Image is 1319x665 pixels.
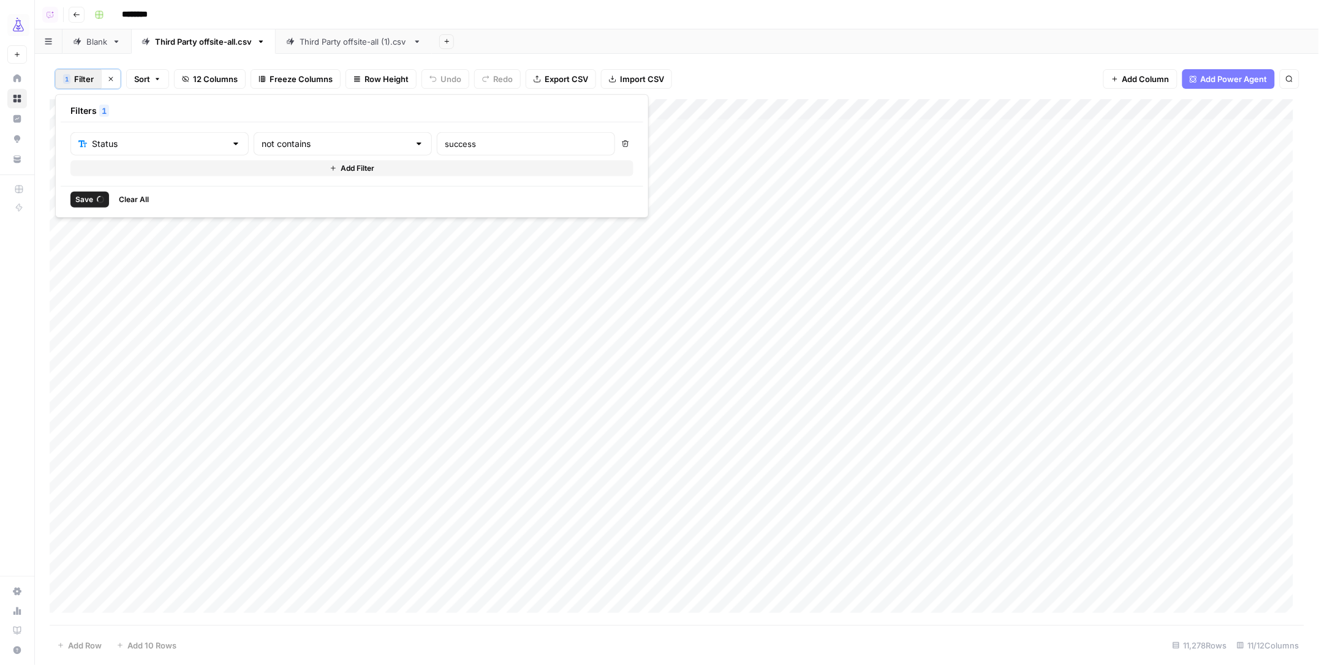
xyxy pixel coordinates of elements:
[7,69,27,88] a: Home
[74,73,94,85] span: Filter
[1168,636,1232,655] div: 11,278 Rows
[7,641,27,660] button: Help + Support
[346,69,417,89] button: Row Height
[7,601,27,621] a: Usage
[134,73,150,85] span: Sort
[7,621,27,641] a: Learning Hub
[70,192,109,208] button: Save
[109,636,184,655] button: Add 10 Rows
[193,73,238,85] span: 12 Columns
[55,94,649,218] div: 1Filter
[7,89,27,108] a: Browse
[365,73,409,85] span: Row Height
[50,636,109,655] button: Add Row
[55,69,101,89] button: 1Filter
[131,29,276,54] a: Third Party offsite-all.csv
[7,109,27,129] a: Insights
[1103,69,1177,89] button: Add Column
[1182,69,1275,89] button: Add Power Agent
[119,194,149,205] span: Clear All
[601,69,672,89] button: Import CSV
[1232,636,1304,655] div: 11/12 Columns
[7,582,27,601] a: Settings
[526,69,596,89] button: Export CSV
[545,73,588,85] span: Export CSV
[114,192,154,208] button: Clear All
[440,73,461,85] span: Undo
[65,74,69,84] span: 1
[75,194,93,205] span: Save
[270,73,333,85] span: Freeze Columns
[86,36,107,48] div: Blank
[7,129,27,149] a: Opportunities
[126,69,169,89] button: Sort
[251,69,341,89] button: Freeze Columns
[70,160,633,176] button: Add Filter
[61,100,643,122] div: Filters
[620,73,664,85] span: Import CSV
[63,74,70,84] div: 1
[474,69,521,89] button: Redo
[102,105,107,117] span: 1
[300,36,408,48] div: Third Party offsite-all (1).csv
[421,69,469,89] button: Undo
[1122,73,1170,85] span: Add Column
[68,639,102,652] span: Add Row
[276,29,432,54] a: Third Party offsite-all (1).csv
[92,138,226,150] input: Status
[7,149,27,169] a: Your Data
[493,73,513,85] span: Redo
[1201,73,1268,85] span: Add Power Agent
[127,639,176,652] span: Add 10 Rows
[7,10,27,40] button: Workspace: AirOps Growth
[7,14,29,36] img: AirOps Growth Logo
[341,163,374,174] span: Add Filter
[155,36,252,48] div: Third Party offsite-all.csv
[62,29,131,54] a: Blank
[174,69,246,89] button: 12 Columns
[262,138,409,150] input: not contains
[99,105,109,117] div: 1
